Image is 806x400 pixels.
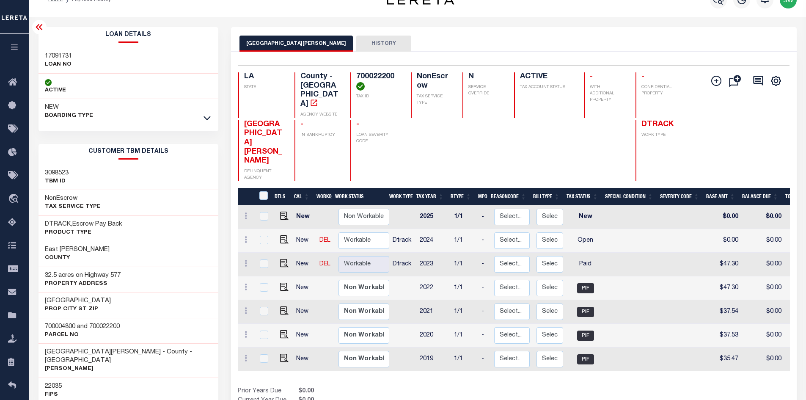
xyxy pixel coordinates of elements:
[641,84,682,97] p: CONFIDENTIAL PROPERTY
[45,280,121,288] p: Property Address
[567,229,605,253] td: Open
[417,72,452,91] h4: NonEscrow
[271,188,291,205] th: DTLS
[300,132,341,138] p: IN BANKRUPTCY
[45,86,66,95] p: ACTIVE
[742,253,785,276] td: $0.00
[389,229,416,253] td: Dtrack
[451,205,478,229] td: 1/1
[45,177,69,186] p: TBM ID
[293,229,316,253] td: New
[238,387,297,396] td: Prior Years Due
[577,283,594,293] span: PIF
[530,188,563,205] th: BillType: activate to sort column ascending
[641,132,682,138] p: WORK TYPE
[45,254,110,262] p: County
[45,52,72,61] h3: 17091731
[238,188,254,205] th: &nbsp;&nbsp;&nbsp;&nbsp;&nbsp;&nbsp;&nbsp;&nbsp;&nbsp;&nbsp;
[45,220,122,229] h3: DTRACK,Escrow Pay Back
[45,112,93,120] p: BOARDING TYPE
[293,276,316,300] td: New
[417,94,452,106] p: TAX SERVICE TYPE
[520,72,574,82] h4: ACTIVE
[451,253,478,276] td: 1/1
[45,271,121,280] h3: 32.5 acres on Highway 577
[478,205,491,229] td: -
[478,348,491,371] td: -
[451,348,478,371] td: 1/1
[416,205,451,229] td: 2025
[244,72,284,82] h4: LA
[657,188,703,205] th: Severity Code: activate to sort column ascending
[447,188,475,205] th: RType: activate to sort column ascending
[416,300,451,324] td: 2021
[300,112,341,118] p: AGENCY WEBSITE
[293,253,316,276] td: New
[319,261,330,267] a: DEL
[577,354,594,364] span: PIF
[706,229,742,253] td: $0.00
[478,229,491,253] td: -
[567,205,605,229] td: New
[293,348,316,371] td: New
[742,276,785,300] td: $0.00
[45,169,69,177] h3: 3098523
[563,188,602,205] th: Tax Status: activate to sort column ascending
[742,324,785,348] td: $0.00
[602,188,657,205] th: Special Condition: activate to sort column ascending
[742,205,785,229] td: $0.00
[478,276,491,300] td: -
[39,27,219,43] h2: Loan Details
[478,324,491,348] td: -
[706,324,742,348] td: $37.53
[45,229,122,237] p: Product Type
[45,246,110,254] h3: East [PERSON_NAME]
[706,348,742,371] td: $35.47
[45,194,101,203] h3: NonEscrow
[300,72,341,109] h4: County - [GEOGRAPHIC_DATA]
[703,188,739,205] th: Base Amt: activate to sort column ascending
[45,203,101,211] p: Tax Service Type
[291,188,313,205] th: CAL: activate to sort column ascending
[706,253,742,276] td: $47.30
[45,103,93,112] h3: NEW
[413,188,447,205] th: Tax Year: activate to sort column ascending
[451,324,478,348] td: 1/1
[45,305,111,314] p: Prop City St Zip
[319,237,330,243] a: DEL
[416,276,451,300] td: 2022
[641,121,674,128] span: DTRACK
[451,229,478,253] td: 1/1
[45,382,62,391] h3: 22035
[356,132,401,145] p: LOAN SEVERITY CODE
[478,300,491,324] td: -
[244,84,284,91] p: STATE
[356,82,365,91] img: check-icon-green.svg
[356,72,401,91] h4: 700022200
[244,121,282,165] span: [GEOGRAPHIC_DATA][PERSON_NAME]
[468,72,504,82] h4: N
[45,331,120,339] p: Parcel No
[706,276,742,300] td: $47.30
[239,36,353,52] button: [GEOGRAPHIC_DATA][PERSON_NAME]
[590,73,593,80] span: -
[244,168,284,181] p: DELINQUENT AGENCY
[742,300,785,324] td: $0.00
[590,84,625,103] p: WITH ADDITIONAL PROPERTY
[416,348,451,371] td: 2019
[356,94,401,100] p: TAX ID
[293,324,316,348] td: New
[297,387,316,396] span: $0.00
[487,188,530,205] th: ReasonCode: activate to sort column ascending
[577,307,594,317] span: PIF
[739,188,782,205] th: Balance Due: activate to sort column ascending
[706,205,742,229] td: $0.00
[313,188,332,205] th: WorkQ
[45,348,212,365] h3: [GEOGRAPHIC_DATA][PERSON_NAME] - County - [GEOGRAPHIC_DATA]
[641,73,644,80] span: -
[356,36,411,52] button: HISTORY
[300,121,303,128] span: -
[706,300,742,324] td: $37.54
[45,297,111,305] h3: [GEOGRAPHIC_DATA]
[742,229,785,253] td: $0.00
